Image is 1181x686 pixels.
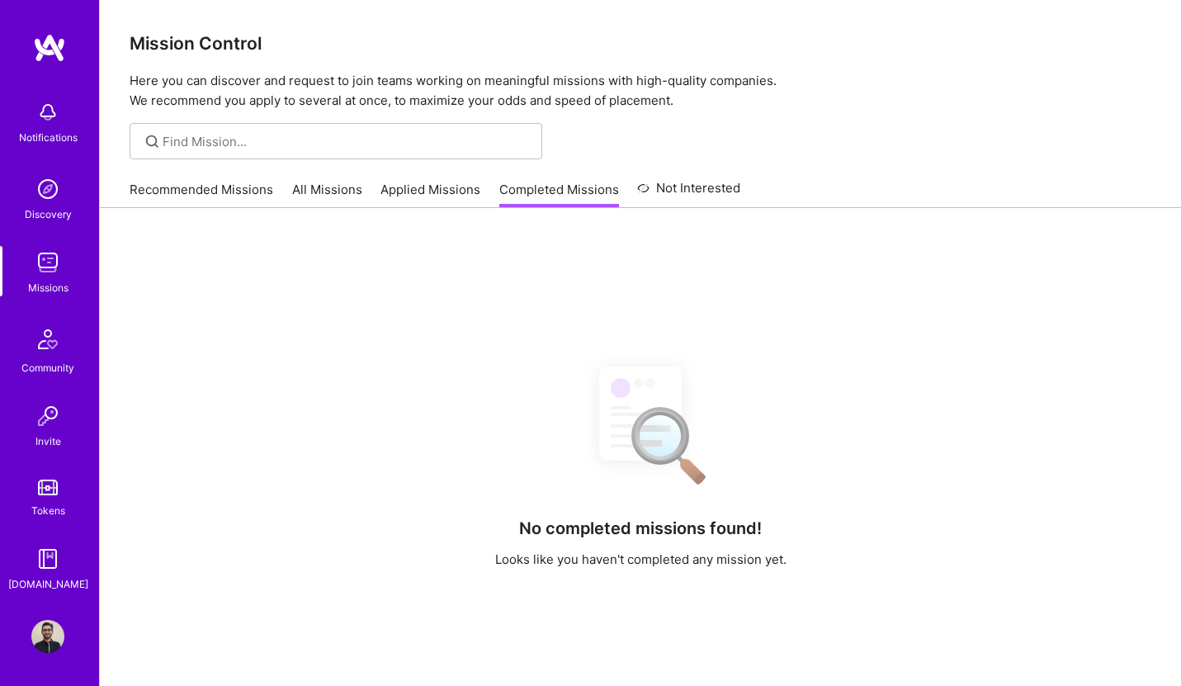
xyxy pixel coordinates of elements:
[31,502,65,519] div: Tokens
[130,71,1151,111] p: Here you can discover and request to join teams working on meaningful missions with high-quality ...
[495,551,787,568] p: Looks like you haven't completed any mission yet.
[31,246,64,279] img: teamwork
[637,178,740,208] a: Not Interested
[27,620,68,653] a: User Avatar
[380,181,480,208] a: Applied Missions
[38,480,58,495] img: tokens
[28,279,68,296] div: Missions
[292,181,362,208] a: All Missions
[519,518,762,538] h4: No completed missions found!
[21,359,74,376] div: Community
[33,33,66,63] img: logo
[8,575,88,593] div: [DOMAIN_NAME]
[499,181,619,208] a: Completed Missions
[19,129,78,146] div: Notifications
[570,352,711,496] img: No Results
[35,433,61,450] div: Invite
[130,33,1151,54] h3: Mission Control
[31,400,64,433] img: Invite
[31,173,64,206] img: discovery
[31,542,64,575] img: guide book
[31,96,64,129] img: bell
[163,133,530,150] input: Find Mission...
[143,132,162,151] i: icon SearchGrey
[28,319,68,359] img: Community
[130,181,273,208] a: Recommended Missions
[25,206,72,223] div: Discovery
[31,620,64,653] img: User Avatar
